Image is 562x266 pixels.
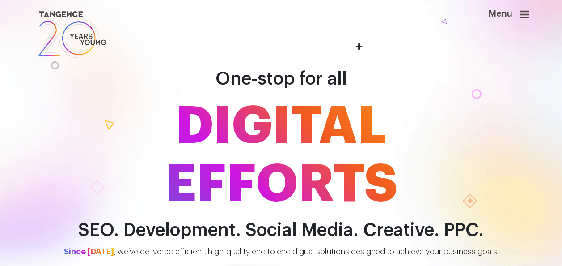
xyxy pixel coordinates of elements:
p: , we’ve delivered efficient, high-quality end to end digital solutions designed to achieve your b... [42,246,520,258]
span: One-stop for all [216,70,347,88]
h2: SEO. Development. Social Media. Creative. PPC. [26,220,536,240]
span: Since [DATE] [64,248,114,256]
img: logo SVG [33,9,107,60]
span: DIGITAL EFFORTS [26,97,536,214]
